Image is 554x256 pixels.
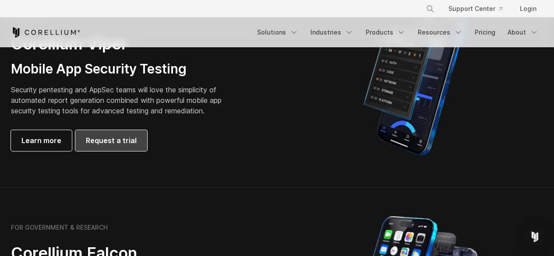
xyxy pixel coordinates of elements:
[513,1,543,17] a: Login
[415,1,543,17] div: Navigation Menu
[469,25,501,40] a: Pricing
[422,1,438,17] button: Search
[441,1,509,17] a: Support Center
[502,25,543,40] a: About
[86,135,137,146] span: Request a trial
[21,135,61,146] span: Learn more
[360,25,411,40] a: Products
[413,25,468,40] a: Resources
[11,27,81,38] a: Corellium Home
[75,130,147,151] a: Request a trial
[305,25,359,40] a: Industries
[11,130,72,151] a: Learn more
[524,226,545,247] div: Open Intercom Messenger
[11,224,108,231] h6: FOR GOVERNMENT & RESEARCH
[11,61,235,77] h3: Mobile App Security Testing
[252,25,303,40] a: Solutions
[11,84,235,116] p: Security pentesting and AppSec teams will love the simplicity of automated report generation comb...
[252,25,543,40] div: Navigation Menu
[349,6,480,159] img: Corellium MATRIX automated report on iPhone showing app vulnerability test results across securit...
